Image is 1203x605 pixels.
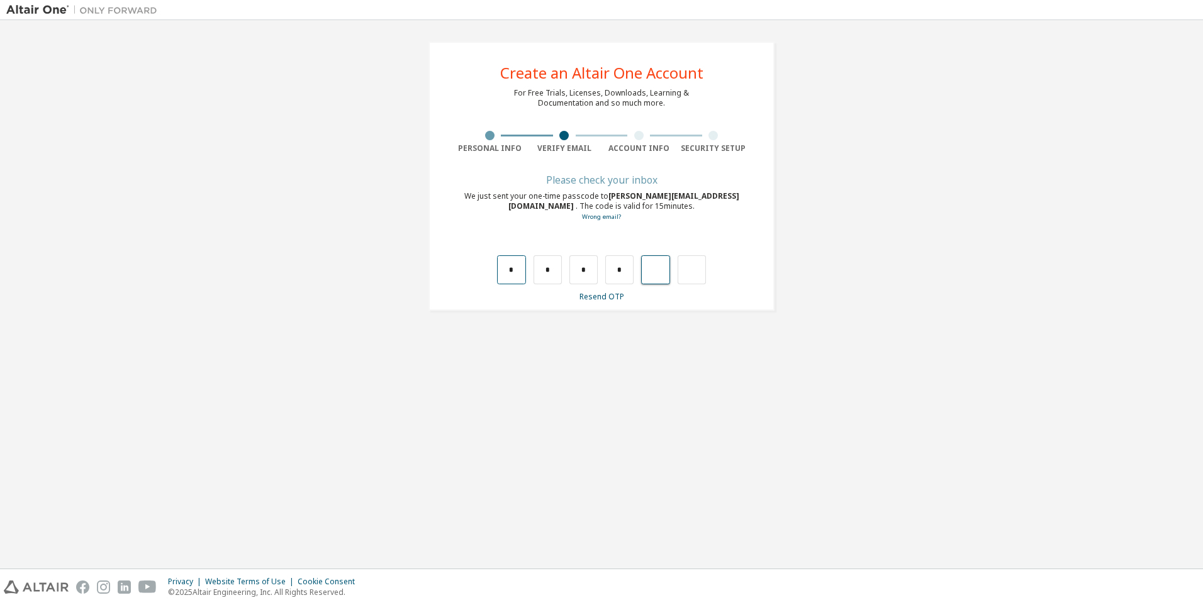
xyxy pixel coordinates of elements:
div: Create an Altair One Account [500,65,703,80]
div: Personal Info [452,143,527,153]
img: youtube.svg [138,580,157,594]
div: For Free Trials, Licenses, Downloads, Learning & Documentation and so much more. [514,88,689,108]
div: Privacy [168,577,205,587]
img: linkedin.svg [118,580,131,594]
img: Altair One [6,4,164,16]
img: facebook.svg [76,580,89,594]
div: Cookie Consent [298,577,362,587]
div: We just sent your one-time passcode to . The code is valid for 15 minutes. [452,191,751,222]
a: Go back to the registration form [582,213,621,221]
img: altair_logo.svg [4,580,69,594]
div: Security Setup [676,143,751,153]
a: Resend OTP [579,291,624,302]
div: Verify Email [527,143,602,153]
p: © 2025 Altair Engineering, Inc. All Rights Reserved. [168,587,362,597]
div: Please check your inbox [452,176,751,184]
div: Website Terms of Use [205,577,298,587]
div: Account Info [601,143,676,153]
span: [PERSON_NAME][EMAIL_ADDRESS][DOMAIN_NAME] [508,191,739,211]
img: instagram.svg [97,580,110,594]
